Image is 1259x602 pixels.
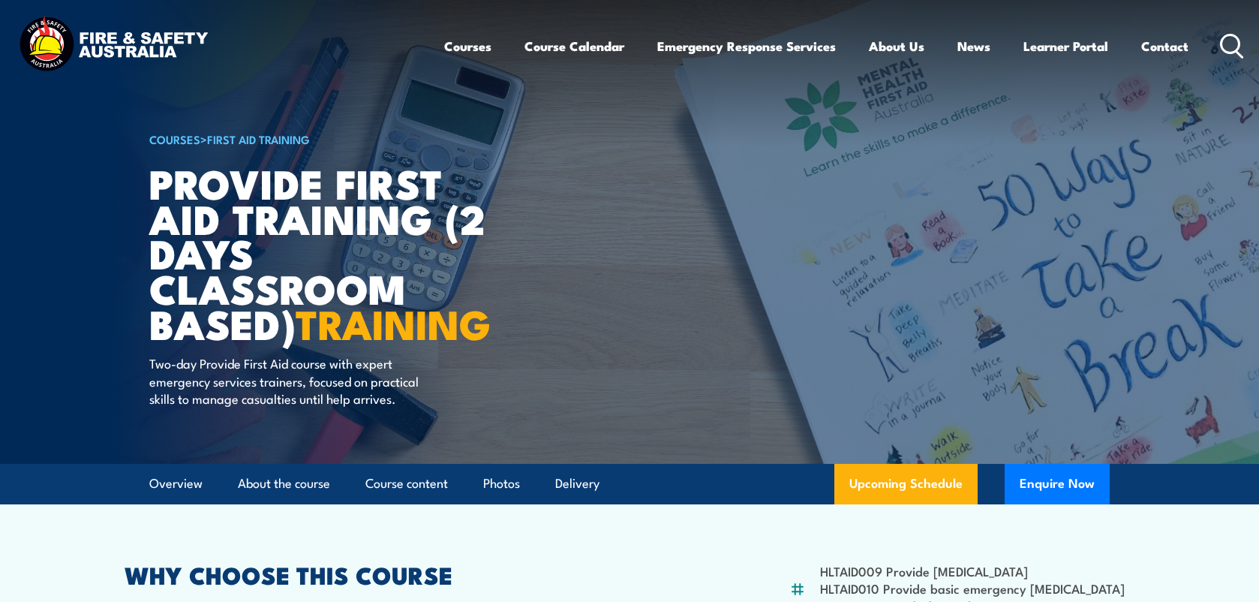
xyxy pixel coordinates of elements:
[820,562,1125,579] li: HLTAID009 Provide [MEDICAL_DATA]
[149,354,423,407] p: Two-day Provide First Aid course with expert emergency services trainers, focused on practical sk...
[207,131,310,147] a: First Aid Training
[483,464,520,504] a: Photos
[657,26,836,66] a: Emergency Response Services
[957,26,990,66] a: News
[296,291,491,354] strong: TRAINING
[834,464,978,504] a: Upcoming Schedule
[125,564,563,585] h2: WHY CHOOSE THIS COURSE
[1005,464,1110,504] button: Enquire Now
[524,26,624,66] a: Course Calendar
[149,130,520,148] h6: >
[1141,26,1188,66] a: Contact
[149,131,200,147] a: COURSES
[1023,26,1108,66] a: Learner Portal
[365,464,448,504] a: Course content
[555,464,599,504] a: Delivery
[149,464,203,504] a: Overview
[444,26,491,66] a: Courses
[869,26,924,66] a: About Us
[820,579,1125,597] li: HLTAID010 Provide basic emergency [MEDICAL_DATA]
[238,464,330,504] a: About the course
[149,165,520,341] h1: Provide First Aid Training (2 days classroom based)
